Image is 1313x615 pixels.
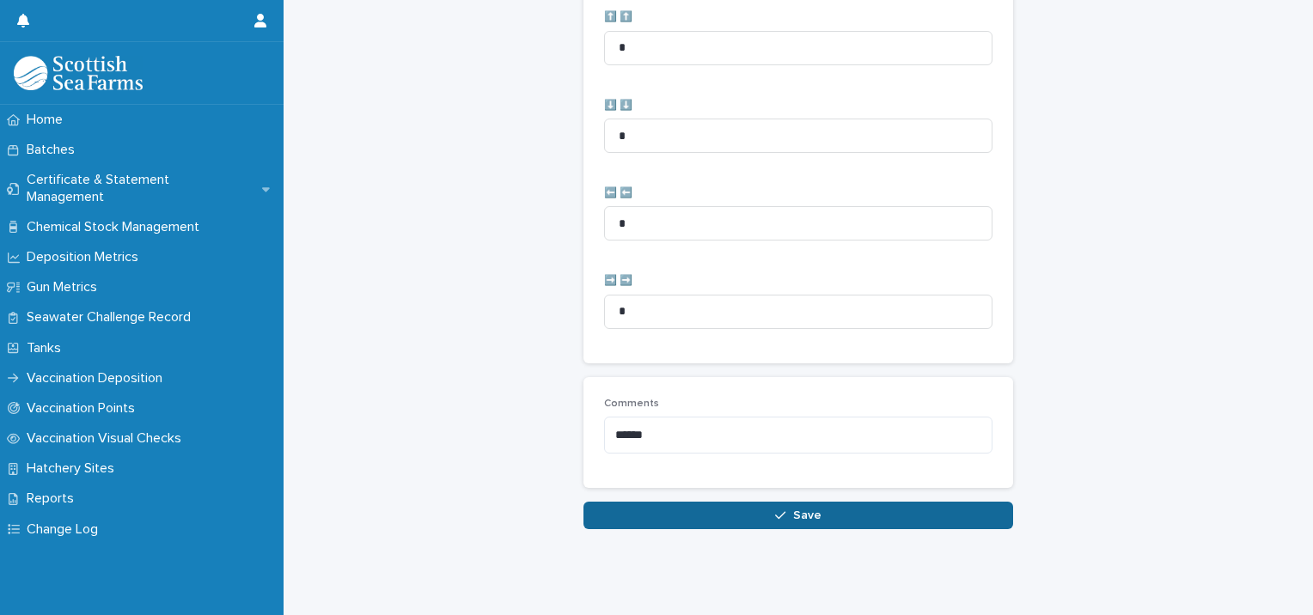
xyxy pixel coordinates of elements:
[20,490,88,507] p: Reports
[604,12,632,22] span: ⬆️ ⬆️
[604,188,632,198] span: ⬅️ ⬅️
[20,430,195,447] p: Vaccination Visual Checks
[20,370,176,387] p: Vaccination Deposition
[20,521,112,538] p: Change Log
[20,112,76,128] p: Home
[793,509,821,521] span: Save
[20,219,213,235] p: Chemical Stock Management
[20,142,89,158] p: Batches
[20,309,205,326] p: Seawater Challenge Record
[20,340,75,356] p: Tanks
[604,276,632,286] span: ➡️ ➡️
[20,400,149,417] p: Vaccination Points
[20,460,128,477] p: Hatchery Sites
[20,172,262,204] p: Certificate & Statement Management
[604,100,632,111] span: ⬇️ ⬇️
[604,399,659,409] span: Comments
[20,279,111,295] p: Gun Metrics
[14,56,143,90] img: uOABhIYSsOPhGJQdTwEw
[583,502,1013,529] button: Save
[20,249,152,265] p: Deposition Metrics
